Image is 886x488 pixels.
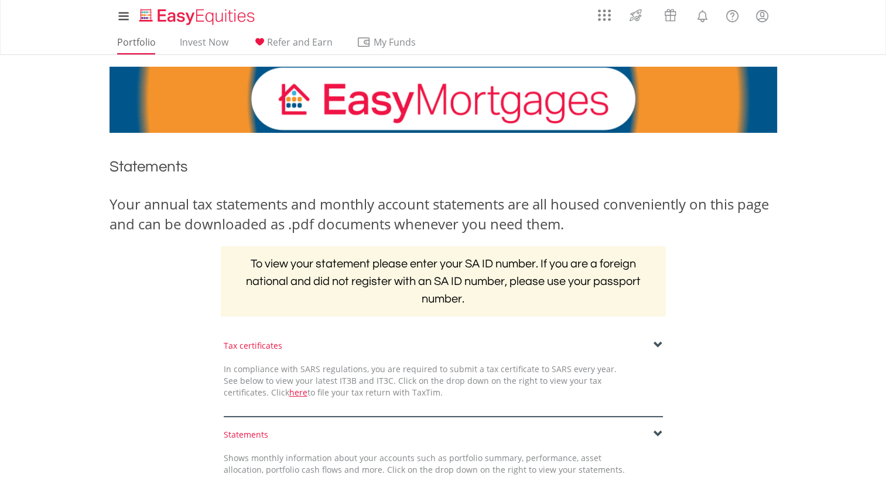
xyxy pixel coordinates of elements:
span: My Funds [357,35,433,50]
a: AppsGrid [590,3,618,22]
img: vouchers-v2.svg [661,6,680,25]
a: Invest Now [175,36,233,54]
span: Refer and Earn [267,36,333,49]
a: Home page [135,3,259,26]
span: In compliance with SARS regulations, you are required to submit a tax certificate to SARS every y... [224,363,617,398]
h2: To view your statement please enter your SA ID number. If you are a foreign national and did not ... [221,246,666,317]
div: Your annual tax statements and monthly account statements are all housed conveniently on this pag... [110,194,777,235]
span: Statements [110,159,188,174]
img: EasyEquities_Logo.png [137,7,259,26]
span: Click to file your tax return with TaxTim. [271,387,443,398]
img: thrive-v2.svg [626,6,645,25]
img: EasyMortage Promotion Banner [110,67,777,133]
a: here [289,387,307,398]
a: FAQ's and Support [717,3,747,26]
div: Tax certificates [224,340,663,352]
a: My Profile [747,3,777,29]
a: Portfolio [112,36,160,54]
a: Notifications [687,3,717,26]
div: Shows monthly information about your accounts such as portfolio summary, performance, asset alloc... [215,452,634,476]
a: Vouchers [653,3,687,25]
a: Refer and Earn [248,36,337,54]
img: grid-menu-icon.svg [598,9,611,22]
div: Statements [224,429,663,441]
